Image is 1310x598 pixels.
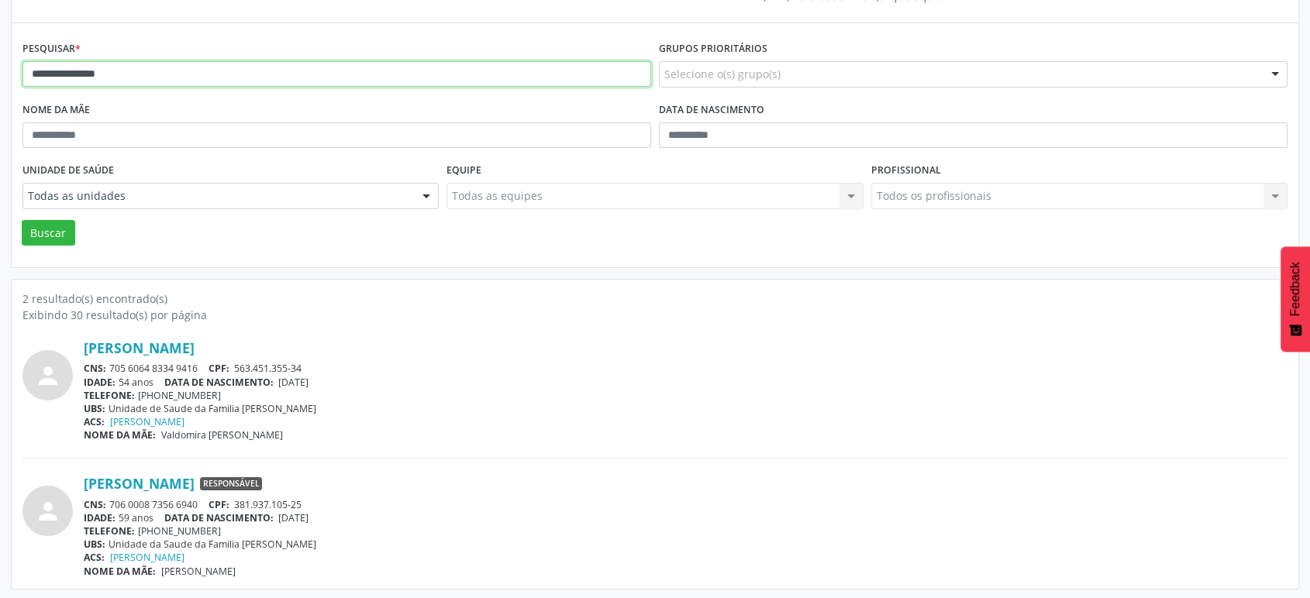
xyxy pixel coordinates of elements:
[34,362,62,390] i: person
[446,159,481,183] label: Equipe
[84,362,1288,375] div: 705 6064 8334 9416
[659,37,767,61] label: Grupos prioritários
[84,498,106,511] span: CNS:
[84,376,115,389] span: IDADE:
[22,307,1288,323] div: Exibindo 30 resultado(s) por página
[84,428,156,442] span: NOME DA MÃE:
[84,376,1288,389] div: 54 anos
[84,415,105,428] span: ACS:
[84,538,1288,551] div: Unidade da Saude da Familia [PERSON_NAME]
[164,511,274,524] span: DATA DE NASCIMENTO:
[84,565,156,578] span: NOME DA MÃE:
[209,362,229,375] span: CPF:
[110,415,184,428] a: [PERSON_NAME]
[278,376,309,389] span: [DATE]
[84,389,1288,402] div: [PHONE_NUMBER]
[84,339,195,356] a: [PERSON_NAME]
[22,98,90,122] label: Nome da mãe
[209,498,229,511] span: CPF:
[161,428,283,442] span: Valdomira [PERSON_NAME]
[84,475,195,492] a: [PERSON_NAME]
[28,188,407,204] span: Todas as unidades
[234,498,302,511] span: 381.937.105-25
[84,538,105,551] span: UBS:
[84,551,105,564] span: ACS:
[234,362,302,375] span: 563.451.355-34
[659,98,764,122] label: Data de nascimento
[84,511,115,524] span: IDADE:
[84,389,135,402] span: TELEFONE:
[1281,246,1310,352] button: Feedback - Mostrar pesquisa
[110,551,184,564] a: [PERSON_NAME]
[664,66,781,82] span: Selecione o(s) grupo(s)
[22,290,1288,307] div: 2 resultado(s) encontrado(s)
[34,497,62,525] i: person
[84,402,105,415] span: UBS:
[161,565,236,578] span: [PERSON_NAME]
[84,402,1288,415] div: Unidade de Saude da Familia [PERSON_NAME]
[84,524,1288,538] div: [PHONE_NUMBER]
[871,159,941,183] label: Profissional
[22,37,81,61] label: Pesquisar
[22,220,75,246] button: Buscar
[84,524,135,538] span: TELEFONE:
[164,376,274,389] span: DATA DE NASCIMENTO:
[84,498,1288,511] div: 706 0008 7356 6940
[84,362,106,375] span: CNS:
[22,159,114,183] label: Unidade de saúde
[200,477,262,491] span: Responsável
[84,511,1288,524] div: 59 anos
[278,511,309,524] span: [DATE]
[1288,262,1302,316] span: Feedback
